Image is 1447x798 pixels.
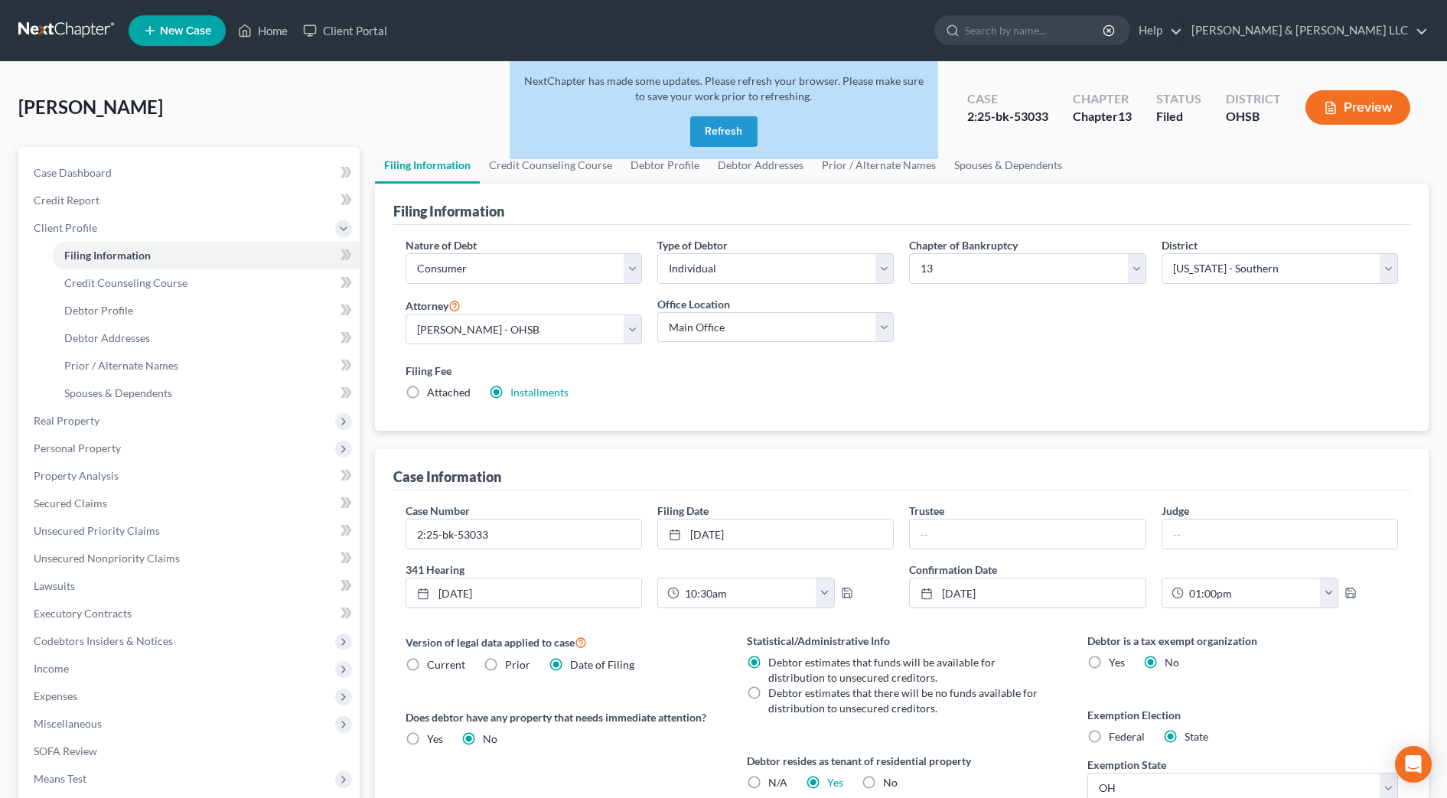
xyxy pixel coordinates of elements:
[406,237,477,253] label: Nature of Debt
[910,578,1145,607] a: [DATE]
[427,658,465,671] span: Current
[52,324,360,352] a: Debtor Addresses
[910,520,1145,549] input: --
[1087,757,1166,773] label: Exemption State
[34,414,99,427] span: Real Property
[967,108,1048,125] div: 2:25-bk-53033
[64,386,172,399] span: Spouses & Dependents
[64,331,150,344] span: Debtor Addresses
[1162,503,1189,519] label: Judge
[398,562,902,578] label: 341 Hearing
[680,578,816,607] input: -- : --
[505,658,530,671] span: Prior
[406,363,1398,379] label: Filing Fee
[657,237,728,253] label: Type of Debtor
[1165,656,1179,669] span: No
[747,753,1058,769] label: Debtor resides as tenant of residential property
[406,578,641,607] a: [DATE]
[406,296,461,314] label: Attorney
[34,634,173,647] span: Codebtors Insiders & Notices
[52,269,360,297] a: Credit Counseling Course
[21,600,360,627] a: Executory Contracts
[427,732,443,745] span: Yes
[1131,17,1182,44] a: Help
[480,147,621,184] a: Credit Counseling Course
[34,689,77,702] span: Expenses
[768,656,996,684] span: Debtor estimates that funds will be available for distribution to unsecured creditors.
[524,74,924,103] span: NextChapter has made some updates. Please refresh your browser. Please make sure to save your wor...
[52,242,360,269] a: Filing Information
[1162,520,1397,549] input: --
[21,545,360,572] a: Unsecured Nonpriority Claims
[21,462,360,490] a: Property Analysis
[21,572,360,600] a: Lawsuits
[909,503,944,519] label: Trustee
[427,386,471,399] span: Attached
[945,147,1071,184] a: Spouses & Dependents
[967,90,1048,108] div: Case
[1118,109,1132,123] span: 13
[64,304,133,317] span: Debtor Profile
[64,276,187,289] span: Credit Counseling Course
[1087,707,1398,723] label: Exemption Election
[406,709,716,725] label: Does debtor have any property that needs immediate attention?
[34,497,107,510] span: Secured Claims
[34,607,132,620] span: Executory Contracts
[883,776,898,789] span: No
[393,467,501,486] div: Case Information
[658,520,893,549] a: [DATE]
[21,738,360,765] a: SOFA Review
[1109,730,1145,743] span: Federal
[64,249,151,262] span: Filing Information
[657,296,730,312] label: Office Location
[393,202,504,220] div: Filing Information
[1073,90,1132,108] div: Chapter
[64,359,178,372] span: Prior / Alternate Names
[18,96,163,118] span: [PERSON_NAME]
[747,633,1058,649] label: Statistical/Administrative Info
[52,297,360,324] a: Debtor Profile
[406,633,716,651] label: Version of legal data applied to case
[160,25,211,37] span: New Case
[690,116,758,147] button: Refresh
[34,441,121,454] span: Personal Property
[21,490,360,517] a: Secured Claims
[21,187,360,214] a: Credit Report
[1156,108,1201,125] div: Filed
[34,744,97,757] span: SOFA Review
[34,166,112,179] span: Case Dashboard
[34,221,97,234] span: Client Profile
[295,17,395,44] a: Client Portal
[406,503,470,519] label: Case Number
[1073,108,1132,125] div: Chapter
[34,469,119,482] span: Property Analysis
[34,579,75,592] span: Lawsuits
[52,379,360,407] a: Spouses & Dependents
[510,386,569,399] a: Installments
[1109,656,1125,669] span: Yes
[52,352,360,379] a: Prior / Alternate Names
[1087,633,1398,649] label: Debtor is a tax exempt organization
[901,562,1406,578] label: Confirmation Date
[1162,237,1198,253] label: District
[34,662,69,675] span: Income
[1305,90,1410,125] button: Preview
[768,686,1038,715] span: Debtor estimates that there will be no funds available for distribution to unsecured creditors.
[1226,108,1281,125] div: OHSB
[1184,578,1321,607] input: -- : --
[909,237,1018,253] label: Chapter of Bankruptcy
[21,517,360,545] a: Unsecured Priority Claims
[230,17,295,44] a: Home
[570,658,634,671] span: Date of Filing
[768,776,787,789] span: N/A
[34,772,86,785] span: Means Test
[34,552,180,565] span: Unsecured Nonpriority Claims
[21,159,360,187] a: Case Dashboard
[1156,90,1201,108] div: Status
[375,147,480,184] a: Filing Information
[657,503,709,519] label: Filing Date
[1226,90,1281,108] div: District
[1185,730,1208,743] span: State
[34,194,99,207] span: Credit Report
[406,520,641,549] input: Enter case number...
